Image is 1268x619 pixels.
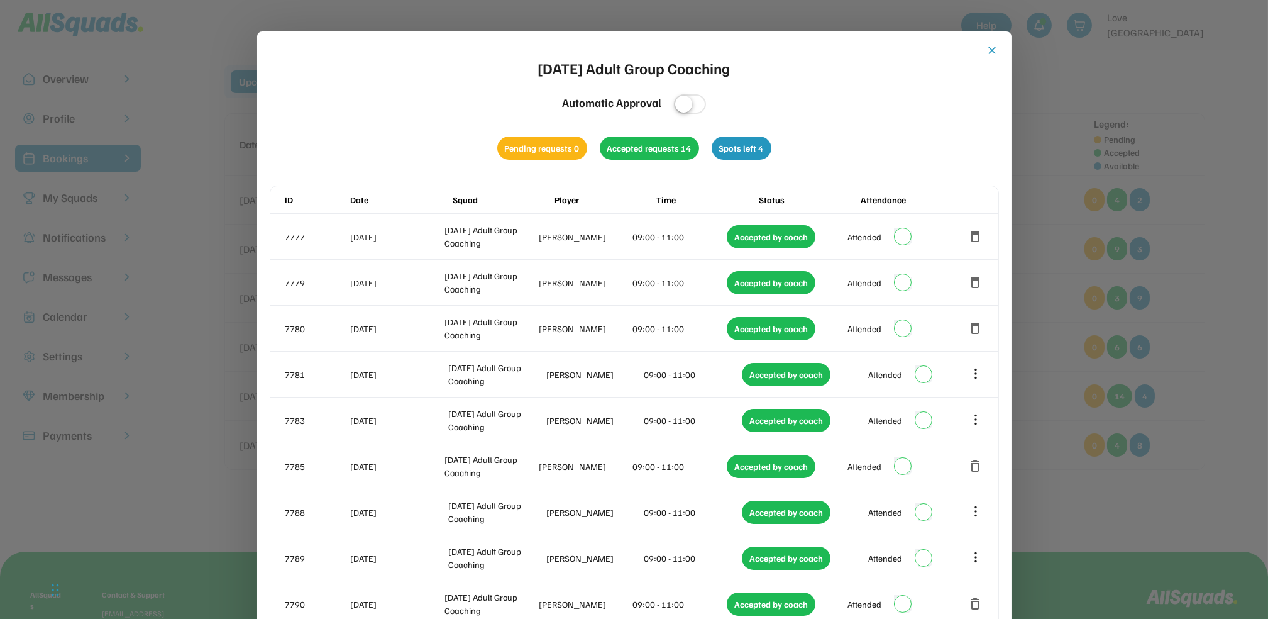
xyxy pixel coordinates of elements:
div: [DATE] [351,368,446,381]
div: Player [554,193,654,206]
div: [DATE] Adult Group Coaching [444,315,536,342]
div: [DATE] [351,414,446,427]
div: 09:00 - 11:00 [644,552,740,565]
div: [DATE] Adult Group Coaching [448,361,544,388]
button: delete [968,275,983,290]
div: [DATE] [351,460,443,473]
div: Automatic Approval [562,94,661,111]
div: [PERSON_NAME] [546,506,642,519]
div: [DATE] Adult Group Coaching [538,57,730,79]
div: [DATE] Adult Group Coaching [444,453,536,479]
div: 7781 [285,368,348,381]
div: [PERSON_NAME] [546,368,642,381]
div: Accepted by coach [727,455,815,478]
div: Attended [847,276,881,289]
div: Accepted by coach [742,547,830,570]
div: 09:00 - 11:00 [644,368,740,381]
div: [DATE] [351,506,446,519]
div: 7780 [285,322,348,335]
div: Accepted by coach [727,317,815,340]
div: Accepted by coach [742,363,830,386]
div: [DATE] [351,552,446,565]
div: [PERSON_NAME] [539,276,631,289]
div: [DATE] [351,276,443,289]
div: [PERSON_NAME] [539,230,631,243]
div: Status [759,193,858,206]
button: delete [968,229,983,244]
div: Pending requests 0 [497,137,587,160]
div: [PERSON_NAME] [546,414,642,427]
div: Attendance [861,193,960,206]
div: Attended [868,368,902,381]
div: Accepted by coach [742,501,830,524]
div: [PERSON_NAME] [546,552,642,565]
div: [DATE] [351,322,443,335]
div: [PERSON_NAME] [539,460,631,473]
div: 7790 [285,598,348,611]
div: 7785 [285,460,348,473]
div: 09:00 - 11:00 [633,460,725,473]
div: Spots left 4 [712,137,771,160]
div: 09:00 - 11:00 [633,598,725,611]
div: 09:00 - 11:00 [633,230,725,243]
div: Squad [453,193,552,206]
div: Accepted by coach [727,225,815,248]
div: Attended [847,598,881,611]
div: 09:00 - 11:00 [633,322,725,335]
div: [DATE] Adult Group Coaching [448,407,544,433]
div: 09:00 - 11:00 [644,414,740,427]
div: Attended [847,460,881,473]
div: 7783 [285,414,348,427]
div: 09:00 - 11:00 [633,276,725,289]
div: [PERSON_NAME] [539,598,631,611]
button: delete [968,321,983,336]
div: Attended [868,506,902,519]
button: delete [968,459,983,474]
div: [DATE] Adult Group Coaching [448,545,544,571]
div: ID [285,193,348,206]
div: 7777 [285,230,348,243]
div: 7788 [285,506,348,519]
div: Accepted by coach [727,271,815,294]
button: close [986,44,999,57]
div: Accepted requests 14 [600,137,699,160]
div: 09:00 - 11:00 [644,506,740,519]
div: [DATE] Adult Group Coaching [448,499,544,525]
div: Attended [868,552,902,565]
div: Accepted by coach [727,593,815,616]
div: [PERSON_NAME] [539,322,631,335]
div: 7789 [285,552,348,565]
div: Attended [847,322,881,335]
div: Attended [847,230,881,243]
div: [DATE] Adult Group Coaching [444,591,536,617]
div: [DATE] Adult Group Coaching [444,223,536,250]
div: Attended [868,414,902,427]
div: [DATE] [351,230,443,243]
button: delete [968,596,983,611]
div: 7779 [285,276,348,289]
div: [DATE] Adult Group Coaching [444,269,536,296]
div: Accepted by coach [742,409,830,432]
div: [DATE] [351,598,443,611]
div: Time [656,193,756,206]
div: Date [351,193,450,206]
